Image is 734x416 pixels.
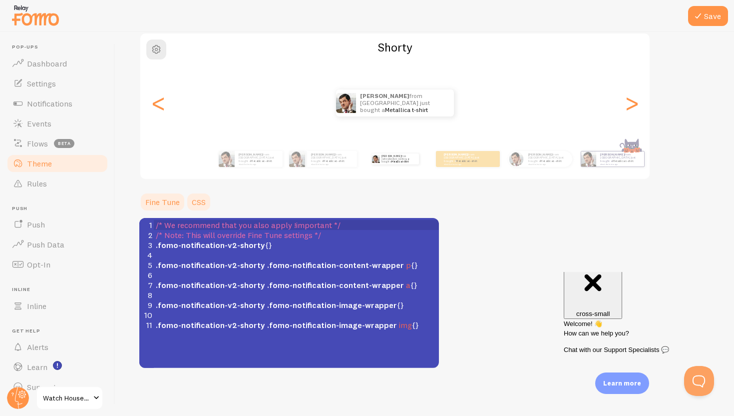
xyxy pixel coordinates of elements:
span: .fomo-notification-content-wrapper [267,260,404,270]
span: /* We recommend that you also apply !important */ [156,220,341,230]
span: Watch House [GEOGRAPHIC_DATA] [43,392,90,404]
div: 10 [139,310,154,320]
p: from [GEOGRAPHIC_DATA] just bought a [600,152,640,165]
strong: [PERSON_NAME] [444,152,468,156]
small: about 4 minutes ago [311,163,352,165]
span: Rules [27,178,47,188]
small: about 4 minutes ago [600,163,639,165]
small: about 4 minutes ago [528,163,567,165]
iframe: Help Scout Beacon - Open [684,366,714,396]
a: Learn [6,357,109,377]
img: Fomo [509,151,523,166]
div: 1 [139,220,154,230]
a: Metallica t-shirt [251,159,272,163]
span: /* Note: This will override Fine Tune settings */ [156,230,321,240]
a: Metallica t-shirt [456,159,477,163]
small: about 4 minutes ago [444,163,483,165]
span: Events [27,118,51,128]
p: from [GEOGRAPHIC_DATA] just bought a [528,152,568,165]
a: Watch House [GEOGRAPHIC_DATA] [36,386,103,410]
a: Inline [6,296,109,316]
a: Settings [6,73,109,93]
a: Theme [6,153,109,173]
span: Push [27,219,45,229]
span: Flows [27,138,48,148]
small: about 4 minutes ago [239,163,278,165]
a: Metallica t-shirt [391,160,408,163]
span: .fomo-notification-content-wrapper [267,280,404,290]
span: .fomo-notification-image-wrapper [267,300,397,310]
a: Notifications [6,93,109,113]
img: Fomo [289,151,305,167]
div: Previous slide [152,67,164,139]
div: 2 [139,230,154,240]
p: from [GEOGRAPHIC_DATA] just bought a [381,153,415,164]
span: Opt-In [27,259,50,269]
div: 3 [139,240,154,250]
span: Get Help [12,328,109,334]
span: Alerts [27,342,48,352]
a: Metallica t-shirt [612,159,634,163]
div: 6 [139,270,154,280]
span: beta [54,139,74,148]
span: .fomo-notification-v2-shorty [156,260,265,270]
img: fomo-relay-logo-orange.svg [10,2,60,28]
p: from [GEOGRAPHIC_DATA] just bought a [444,152,484,165]
span: .fomo-notification-v2-shorty [156,240,265,250]
a: CSS [186,192,212,212]
strong: [PERSON_NAME] [311,152,335,156]
a: Rules [6,173,109,193]
span: Push Data [27,239,64,249]
p: from [GEOGRAPHIC_DATA] just bought a [360,89,444,116]
p: Learn more [603,378,641,388]
span: Theme [27,158,52,168]
span: .fomo-notification-image-wrapper [267,320,397,330]
a: Support [6,377,109,397]
a: Push [6,214,109,234]
strong: [PERSON_NAME] [381,154,401,157]
div: Learn more [595,372,649,394]
img: Fomo [336,93,356,113]
div: 7 [139,280,154,290]
span: Notifications [27,98,72,108]
span: .fomo-notification-v2-shorty [156,280,265,290]
div: 8 [139,290,154,300]
img: Fomo [581,151,596,166]
span: .fomo-notification-v2-shorty [156,300,265,310]
a: Dashboard [6,53,109,73]
span: Pop-ups [12,44,109,50]
a: Flows beta [6,133,109,153]
span: p [406,260,411,270]
span: {} [156,320,419,330]
div: 9 [139,300,154,310]
span: Dashboard [27,58,67,68]
a: Metallica t-shirt [385,106,428,113]
span: {} [156,300,404,310]
strong: [PERSON_NAME] [239,152,263,156]
div: Next slide [626,67,638,139]
a: Events [6,113,109,133]
a: Alerts [6,337,109,357]
iframe: Help Scout Beacon - Messages and Notifications [559,272,720,366]
span: Settings [27,78,56,88]
a: Metallica t-shirt [540,159,562,163]
span: .fomo-notification-v2-shorty [156,320,265,330]
p: from [GEOGRAPHIC_DATA] just bought a [311,152,353,165]
span: Support [27,382,56,392]
img: Fomo [371,155,379,163]
span: Learn [27,362,47,372]
a: Fine Tune [139,192,186,212]
div: 5 [139,260,154,270]
span: a [406,280,410,290]
strong: [PERSON_NAME] [528,152,552,156]
a: Push Data [6,234,109,254]
a: Opt-In [6,254,109,274]
span: Inline [27,301,46,311]
span: img [399,320,412,330]
span: {} [156,240,272,250]
div: 11 [139,320,154,330]
strong: [PERSON_NAME] [600,152,624,156]
h2: Shorty [140,39,650,55]
p: from [GEOGRAPHIC_DATA] just bought a [239,152,279,165]
strong: [PERSON_NAME] [360,92,409,99]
